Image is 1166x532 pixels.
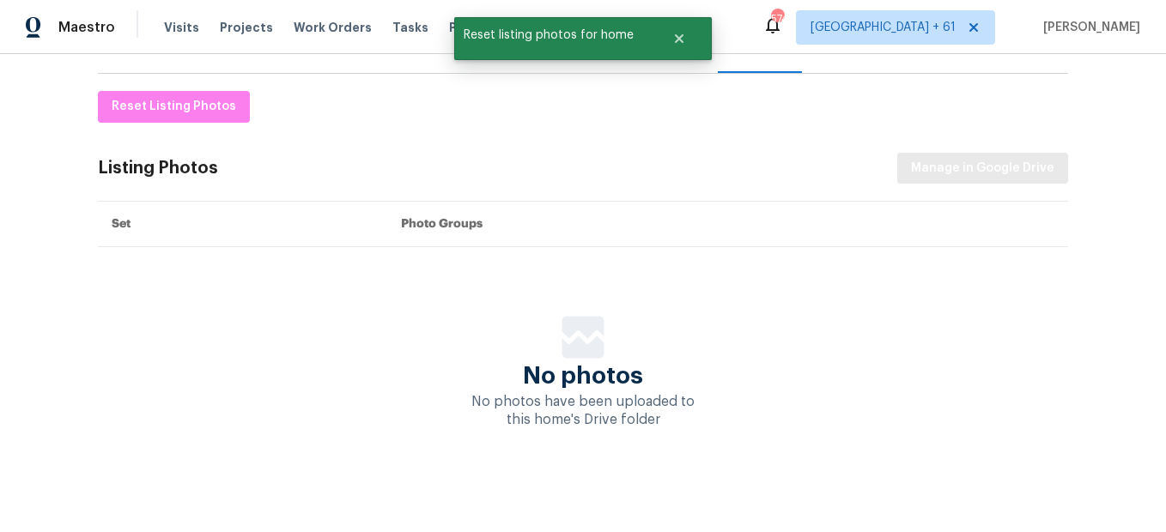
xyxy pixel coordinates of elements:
span: Work Orders [294,19,372,36]
button: Close [651,21,707,56]
th: Set [98,202,387,247]
span: Reset Listing Photos [112,96,236,118]
div: Listing Photos [98,160,218,177]
span: Tasks [392,21,428,33]
button: Manage in Google Drive [897,153,1068,184]
span: Visits [164,19,199,36]
div: 574 [771,10,783,27]
span: Manage in Google Drive [911,158,1054,179]
button: Reset Listing Photos [98,91,250,123]
span: Maestro [58,19,115,36]
span: Reset listing photos for home [454,17,651,53]
span: Projects [220,19,273,36]
span: No photos have been uploaded to this home's Drive folder [471,395,695,426]
span: [GEOGRAPHIC_DATA] + 61 [811,19,956,36]
span: No photos [523,367,643,384]
span: Properties [449,19,516,36]
th: Photo Groups [387,202,1068,247]
span: [PERSON_NAME] [1036,19,1140,36]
